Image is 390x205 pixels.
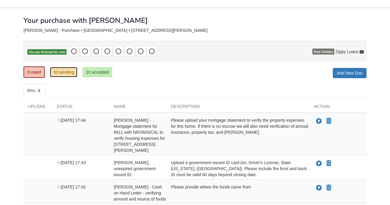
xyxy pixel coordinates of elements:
span: [DATE] 17:42 [57,185,86,189]
div: Upload a government issued ID card (ex. Driver's License, State [US_STATE], [GEOGRAPHIC_DATA]). P... [166,160,309,178]
button: Upload Amy Steele - Valid, unexpired government issued ID [315,160,323,167]
button: Declare Amy Steele - Mortgage statement for 6611 with NR/SMS/CAL to verify housing expenses for 1... [326,118,332,125]
div: Please provide where the funds came from [166,184,309,202]
div: Status [52,103,109,112]
button: Upload Amy Steele - Mortgage statement for 6611 with NR/SMS/CAL to verify housing expenses for 18... [315,117,323,125]
div: Upload [23,103,52,112]
span: 8 [36,88,43,94]
span: Zippy Loans [336,49,358,55]
a: 10 accepted [82,67,112,77]
div: Description [166,103,309,112]
span: [PERSON_NAME] - Cash on Hand Letter - verifying amount and source of funds [114,185,166,201]
span: [DATE] 17:44 [57,118,86,123]
h1: Your purchase with [PERSON_NAME] [23,17,148,24]
button: Upload Joseph Steele - Cash on Hand Letter - verifying amount and source of funds [315,184,323,192]
span: Your Contact [312,49,334,55]
a: 8 owed [23,66,45,78]
button: Declare Joseph Steele - Cash on Hand Letter - verifying amount and source of funds not applicable [326,184,332,191]
div: Please upload your mortgage statement to verify the property expenses for this home. If there is ... [166,117,309,153]
a: Misc [23,84,46,97]
span: You are finished for now [27,49,67,55]
span: [DATE] 17:43 [57,160,86,165]
span: [PERSON_NAME], unexpired government issued ID [114,160,156,177]
button: Declare Amy Steele - Valid, unexpired government issued ID not applicable [326,160,332,167]
span: [PERSON_NAME] - Mortgage statement for 6611 with NR/SMS/CAL to verify housing expenses for [STREE... [114,118,165,153]
div: [PERSON_NAME] - Purchase • [GEOGRAPHIC_DATA] • [STREET_ADDRESS][PERSON_NAME] [23,28,367,33]
a: Add New Doc [333,68,367,78]
div: Name [109,103,166,112]
a: 30 pending [50,67,77,77]
div: Action [309,103,367,112]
